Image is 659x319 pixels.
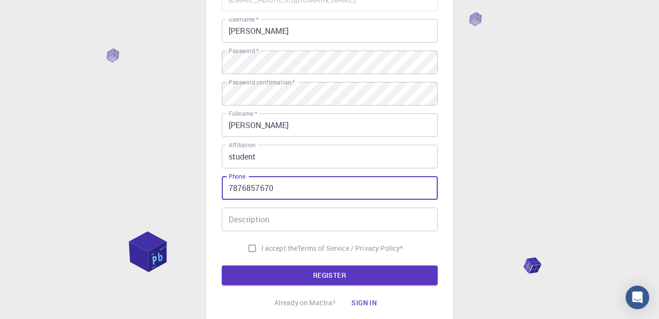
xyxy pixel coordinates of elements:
[229,109,257,118] label: Fullname
[229,141,255,149] label: Affiliation
[297,243,403,253] a: Terms of Service / Privacy Policy*
[222,266,438,285] button: REGISTER
[229,78,295,86] label: Password confirmation
[297,243,403,253] p: Terms of Service / Privacy Policy *
[274,298,336,308] p: Already on Mat3ra?
[229,47,259,55] label: Password
[626,286,649,309] div: Open Intercom Messenger
[229,15,259,24] label: username
[343,293,385,313] button: Sign in
[262,243,298,253] span: I accept the
[229,172,245,181] label: Phone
